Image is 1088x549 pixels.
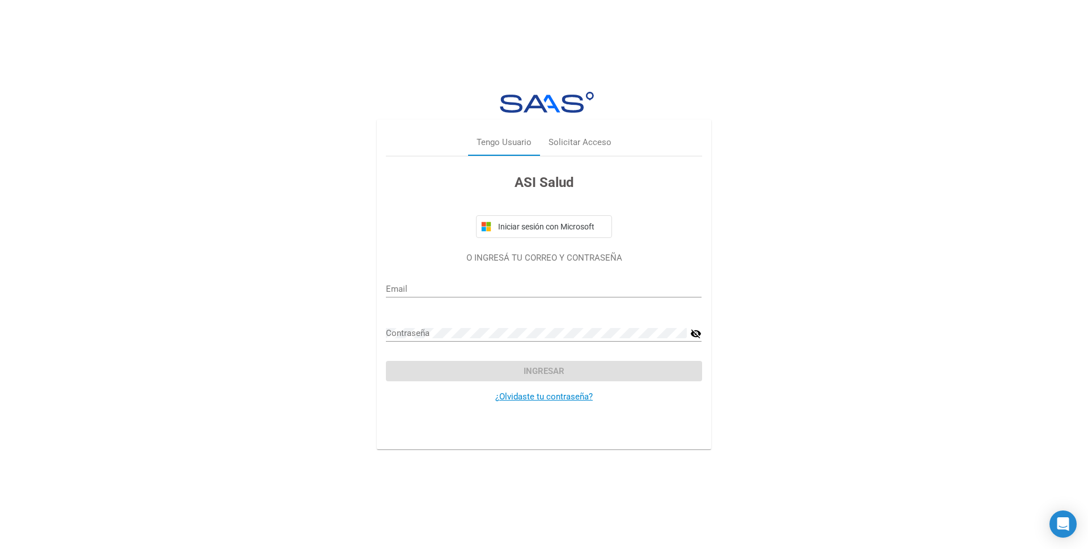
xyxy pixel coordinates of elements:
mat-icon: visibility_off [690,327,702,341]
button: Iniciar sesión con Microsoft [476,215,612,238]
div: Open Intercom Messenger [1049,510,1077,538]
a: ¿Olvidaste tu contraseña? [495,391,593,402]
button: Ingresar [386,361,702,381]
span: Iniciar sesión con Microsoft [496,222,607,231]
span: Ingresar [524,366,564,376]
div: Tengo Usuario [477,136,532,149]
h3: ASI Salud [386,172,702,193]
div: Solicitar Acceso [549,136,611,149]
p: O INGRESÁ TU CORREO Y CONTRASEÑA [386,252,702,265]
